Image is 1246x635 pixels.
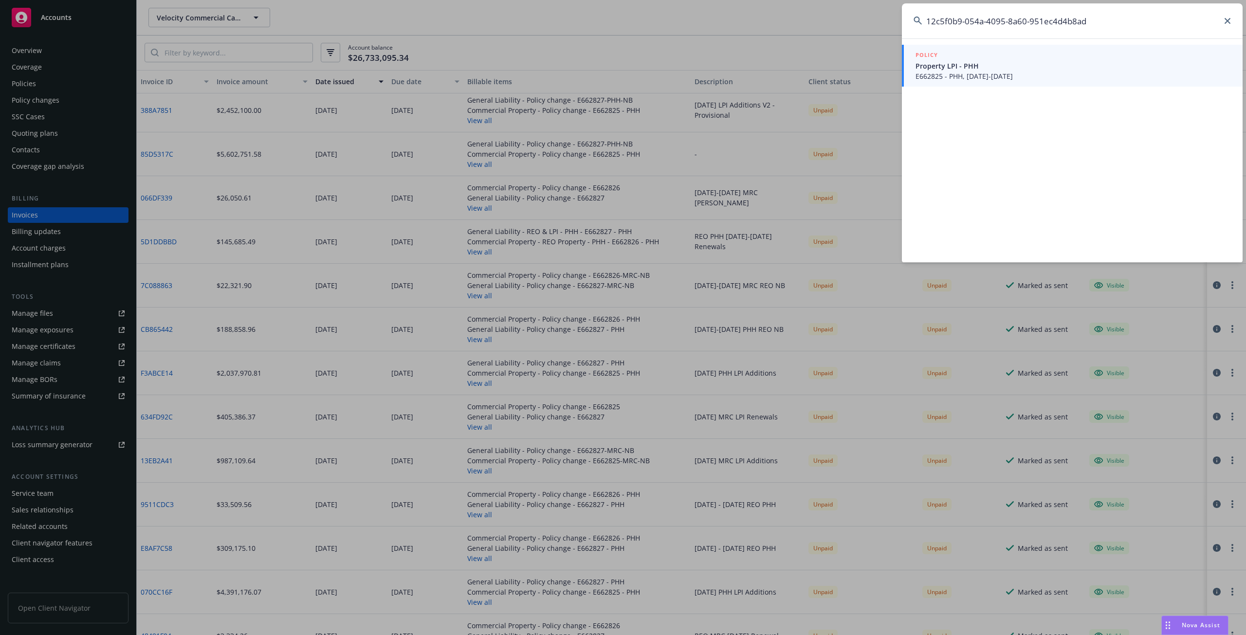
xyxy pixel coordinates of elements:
button: Nova Assist [1161,616,1228,635]
input: Search... [902,3,1243,38]
span: E662825 - PHH, [DATE]-[DATE] [916,71,1231,81]
span: Property LPI - PHH [916,61,1231,71]
a: POLICYProperty LPI - PHHE662825 - PHH, [DATE]-[DATE] [902,45,1243,87]
span: Nova Assist [1182,621,1220,629]
div: Drag to move [1162,616,1174,635]
h5: POLICY [916,50,938,60]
